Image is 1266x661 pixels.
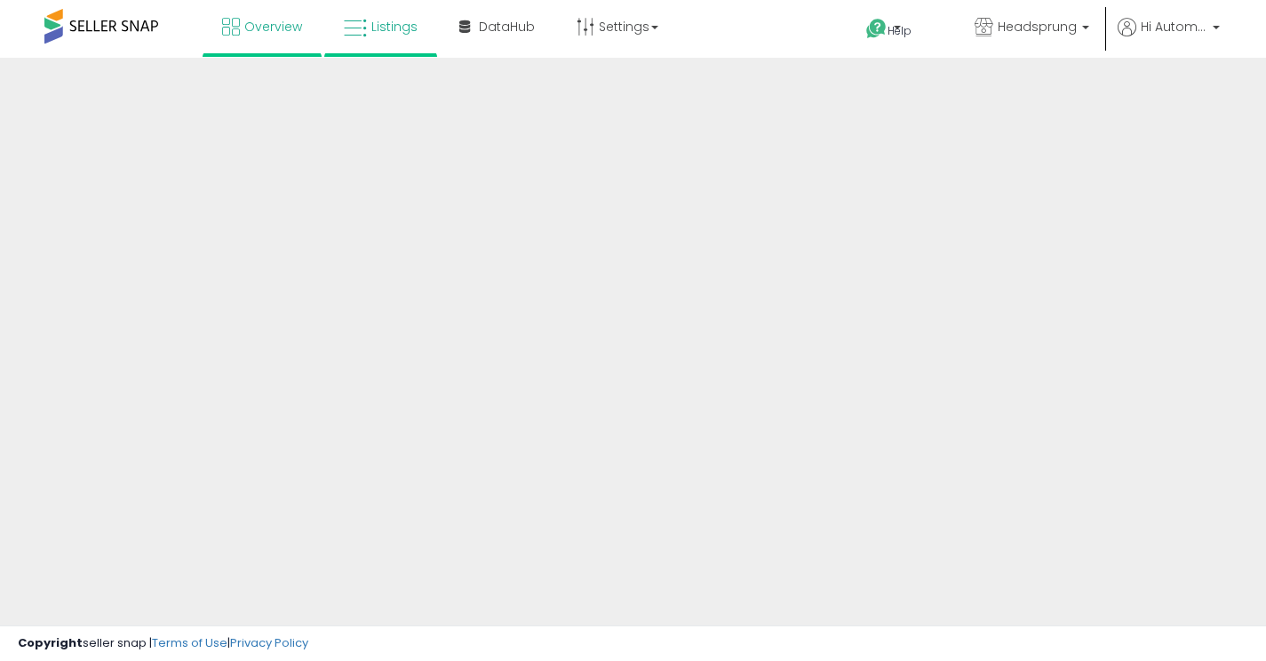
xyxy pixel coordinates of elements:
span: Overview [244,18,302,36]
a: Privacy Policy [230,634,308,651]
a: Hi Automation [1118,18,1220,58]
div: seller snap | | [18,635,308,652]
span: DataHub [479,18,535,36]
span: Listings [371,18,418,36]
a: Help [852,4,946,58]
span: Hi Automation [1141,18,1207,36]
strong: Copyright [18,634,83,651]
a: Terms of Use [152,634,227,651]
span: Headsprung [998,18,1077,36]
i: Get Help [865,18,888,40]
span: Help [888,23,912,38]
